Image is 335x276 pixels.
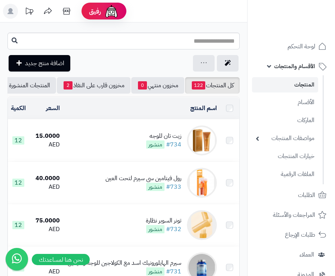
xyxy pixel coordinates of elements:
div: 40.0000 [32,174,60,183]
span: اضافة منتج جديد [25,59,64,68]
a: اضافة منتج جديد [9,55,70,72]
a: اسم المنتج [190,104,217,113]
div: AED [32,183,60,191]
img: logo-2.png [284,20,328,36]
a: #733 [166,182,181,191]
a: الماركات [252,112,318,128]
span: الطلبات [298,190,315,200]
div: سيرم الهايلورونيك اسد مع الكولاجين للوجه و اليدين [68,259,181,267]
a: خيارات المنتجات [252,148,318,164]
div: زيت تان للوجه [146,132,181,140]
a: #731 [166,267,181,276]
img: رول فيتامين سي سيرم لتحت العين [187,168,217,198]
a: السعر [46,104,60,113]
span: رفيق [89,7,101,16]
span: 12 [12,136,24,145]
span: منشور [146,267,165,276]
a: الأقسام [252,94,318,110]
span: 12 [12,221,24,229]
a: الملفات الرقمية [252,166,318,182]
a: العملاء [252,246,331,264]
span: 122 [192,81,205,90]
a: تحديثات المنصة [20,4,39,21]
a: المراجعات والأسئلة [252,206,331,224]
img: ai-face.png [104,4,119,19]
span: العملاء [299,249,314,260]
div: 50.0000 [32,259,60,267]
span: 0 [138,81,147,90]
span: الأقسام والمنتجات [274,61,315,72]
span: منشور [146,225,165,233]
span: 12 [12,179,24,187]
a: #734 [166,140,181,149]
a: كل المنتجات122 [185,77,240,94]
span: طلبات الإرجاع [285,230,315,240]
a: #732 [166,225,181,234]
a: طلبات الإرجاع [252,226,331,244]
span: منشور [146,140,165,149]
div: رول فيتامين سي سيرم لتحت العين [105,174,181,183]
div: AED [32,225,60,234]
img: زيت تان للوجه [187,125,217,155]
a: مخزون منتهي0 [131,77,184,94]
img: تونر السوبر نظارة [187,210,217,240]
a: مخزون قارب على النفاذ2 [57,77,130,94]
div: AED [32,267,60,276]
a: المنتجات [252,77,318,92]
span: منشور [146,183,165,191]
span: لوحة التحكم [288,41,315,52]
div: تونر السوبر نظارة [146,216,181,225]
div: 75.0000 [32,216,60,225]
span: المراجعات والأسئلة [273,210,315,220]
div: AED [32,140,60,149]
a: لوحة التحكم [252,37,331,55]
a: مواصفات المنتجات [252,130,318,146]
a: الكمية [11,104,26,113]
a: الطلبات [252,186,331,204]
span: 2 [64,81,73,90]
div: 15.0000 [32,132,60,140]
